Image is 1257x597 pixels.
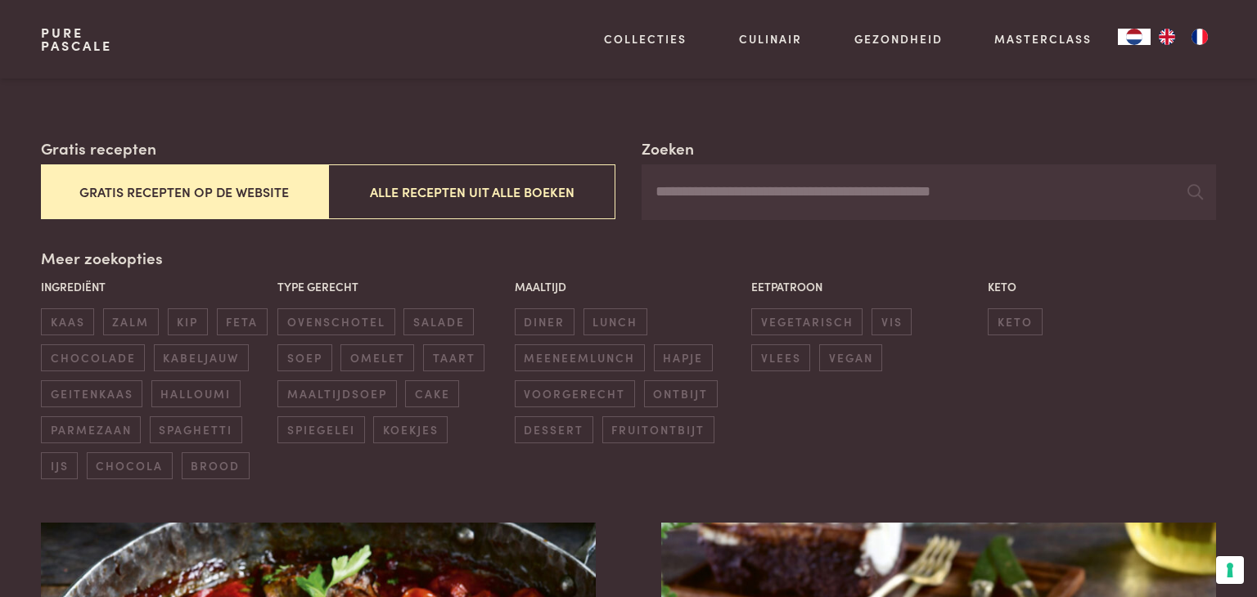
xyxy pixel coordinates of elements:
button: Alle recepten uit alle boeken [328,164,615,219]
span: salade [403,308,474,335]
span: spiegelei [277,416,364,443]
a: Masterclass [994,30,1092,47]
a: Culinair [739,30,802,47]
span: diner [515,308,574,335]
span: ijs [41,452,78,479]
button: Gratis recepten op de website [41,164,328,219]
span: vegan [819,344,882,371]
span: keto [988,308,1042,335]
label: Gratis recepten [41,137,156,160]
span: omelet [340,344,414,371]
div: Language [1118,29,1151,45]
span: fruitontbijt [602,416,714,443]
p: Ingrediënt [41,278,269,295]
a: EN [1151,29,1183,45]
p: Maaltijd [515,278,743,295]
ul: Language list [1151,29,1216,45]
span: taart [423,344,484,371]
span: geitenkaas [41,380,142,407]
a: Gezondheid [854,30,943,47]
span: kabeljauw [154,344,249,371]
span: voorgerecht [515,380,635,407]
span: lunch [583,308,647,335]
a: Collecties [604,30,687,47]
p: Keto [988,278,1216,295]
span: ovenschotel [277,308,394,335]
label: Zoeken [642,137,694,160]
span: koekjes [373,416,448,443]
span: chocola [87,452,173,479]
span: kaas [41,308,94,335]
a: FR [1183,29,1216,45]
span: maaltijdsoep [277,380,396,407]
span: feta [217,308,268,335]
a: PurePascale [41,26,112,52]
span: parmezaan [41,416,141,443]
span: spaghetti [150,416,242,443]
span: brood [182,452,250,479]
p: Eetpatroon [751,278,980,295]
span: soep [277,344,331,371]
span: meeneemlunch [515,344,645,371]
span: vegetarisch [751,308,863,335]
p: Type gerecht [277,278,506,295]
span: zalm [103,308,159,335]
span: vis [872,308,912,335]
a: NL [1118,29,1151,45]
span: hapje [654,344,713,371]
span: cake [405,380,459,407]
button: Uw voorkeuren voor toestemming voor trackingtechnologieën [1216,556,1244,584]
span: chocolade [41,344,145,371]
span: dessert [515,416,593,443]
aside: Language selected: Nederlands [1118,29,1216,45]
span: ontbijt [644,380,718,407]
span: kip [168,308,208,335]
span: halloumi [151,380,241,407]
span: vlees [751,344,810,371]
